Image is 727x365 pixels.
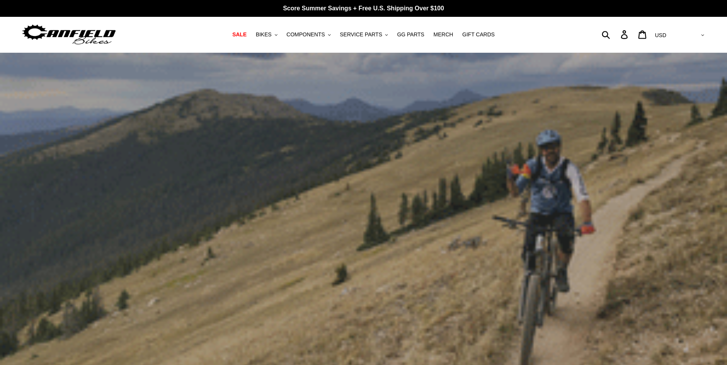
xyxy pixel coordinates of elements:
span: MERCH [433,31,453,38]
span: SERVICE PARTS [340,31,382,38]
a: SALE [228,29,250,40]
button: COMPONENTS [283,29,335,40]
a: MERCH [430,29,457,40]
input: Search [606,26,625,43]
span: GIFT CARDS [462,31,495,38]
button: SERVICE PARTS [336,29,392,40]
img: Canfield Bikes [21,23,117,47]
a: GIFT CARDS [458,29,499,40]
span: BIKES [256,31,271,38]
a: GG PARTS [393,29,428,40]
span: GG PARTS [397,31,424,38]
span: SALE [232,31,246,38]
span: COMPONENTS [287,31,325,38]
button: BIKES [252,29,281,40]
